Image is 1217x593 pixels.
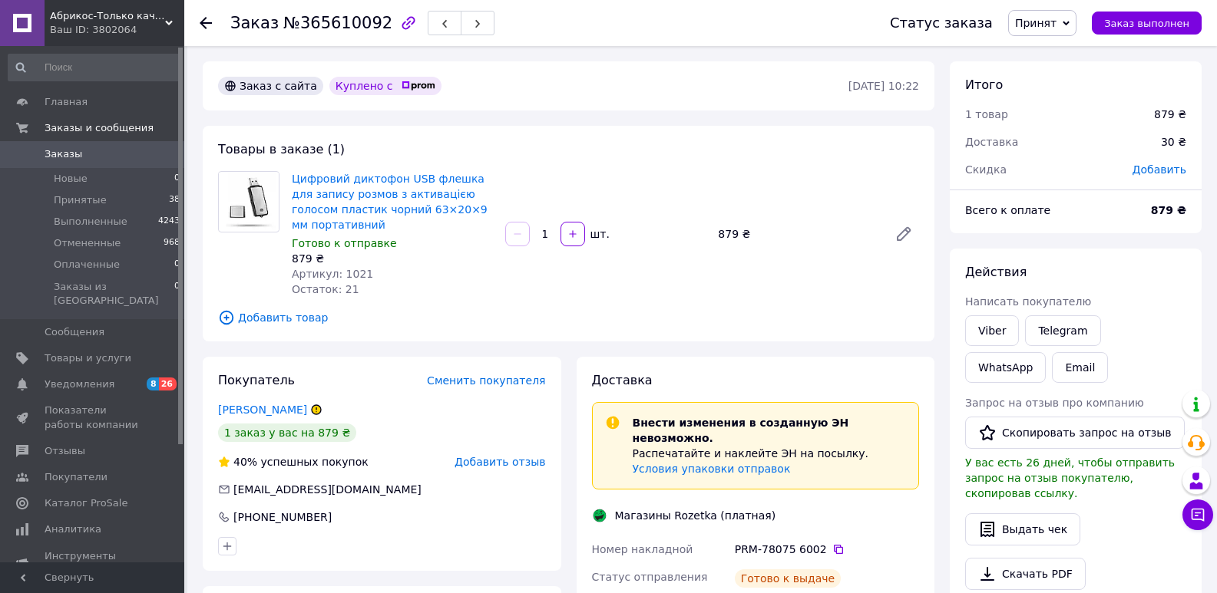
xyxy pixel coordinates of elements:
button: Чат с покупателем [1182,499,1213,530]
span: Номер накладной [592,543,693,555]
span: Принят [1015,17,1057,29]
span: Каталог ProSale [45,496,127,510]
span: Заказ выполнен [1104,18,1189,29]
span: Покупатель [218,373,295,387]
a: Редактировать [888,219,919,249]
span: 968 [164,236,180,250]
span: Уведомления [45,377,114,391]
button: Выдать чек [965,513,1080,545]
span: Заказы и сообщения [45,121,154,135]
span: 8 [147,377,159,390]
span: 0 [174,258,180,272]
div: Магазины Rozetka (платная) [611,508,780,523]
span: Товары в заказе (1) [218,142,345,156]
span: Сообщения [45,325,104,339]
div: 879 ₴ [292,251,493,266]
span: Товары и услуги [45,351,131,365]
span: Написать покупателю [965,295,1091,308]
div: Готово к выдаче [735,569,841,588]
span: Готово к отправке [292,237,397,249]
span: Показатели работы компании [45,404,142,431]
span: Покупатели [45,470,107,484]
img: Цифровий диктофон USB флешка для запису розмов з активацією голосом пластик чорний 63×20×9 мм пор... [219,173,279,230]
a: Скачать PDF [965,558,1086,590]
span: Заказ [230,14,279,32]
span: Отзывы [45,444,85,458]
span: Запрос на отзыв про компанию [965,397,1144,409]
span: Заказы из [GEOGRAPHIC_DATA] [54,280,174,308]
span: Добавить [1133,163,1186,176]
span: 4243 [158,215,180,229]
time: [DATE] 10:22 [848,80,919,92]
a: Цифровий диктофон USB флешка для запису розмов з активацією голосом пластик чорний 63×20×9 мм пор... [292,173,488,231]
span: Добавить товар [218,309,919,326]
div: Статус заказа [890,15,993,31]
input: Поиск [8,54,181,81]
b: 879 ₴ [1151,204,1186,216]
div: успешных покупок [218,454,369,469]
div: Вернуться назад [200,15,212,31]
div: PRM-78075 6002 [735,542,919,557]
button: Email [1052,352,1108,383]
span: Добавить отзыв [455,456,545,468]
button: Заказ выполнен [1092,12,1202,35]
span: 0 [174,280,180,308]
span: Скидка [965,163,1007,176]
img: prom [402,81,435,91]
span: Новые [54,172,88,186]
div: [PHONE_NUMBER] [232,509,333,525]
div: Куплено с [329,77,441,95]
div: шт. [587,226,611,242]
span: [EMAIL_ADDRESS][DOMAIN_NAME] [233,483,422,496]
span: Остаток: 21 [292,283,359,295]
a: [PERSON_NAME] [218,404,307,416]
a: Telegram [1025,315,1100,346]
a: Условия упаковки отправок [633,463,791,475]
a: WhatsApp [965,352,1046,383]
span: Итого [965,77,1003,92]
span: Абрикос-Только качественные товары! [50,9,165,23]
span: 26 [159,377,177,390]
span: 0 [174,172,180,186]
span: №365610092 [283,14,392,32]
div: 30 ₴ [1152,125,1196,159]
span: Инструменты вебмастера и SEO [45,549,142,577]
span: Принятые [54,193,107,207]
span: Сменить покупателя [427,374,545,387]
span: Действия [965,265,1027,279]
span: 1 товар [965,108,1008,120]
span: Всего к оплате [965,204,1050,216]
div: Ваш ID: 3802064 [50,23,184,37]
div: 879 ₴ [712,223,882,245]
p: Распечатайте и наклейте ЭН на посылку. [633,446,907,461]
div: Заказ с сайта [218,77,323,95]
span: Оплаченные [54,258,120,272]
button: Скопировать запрос на отзыв [965,417,1185,449]
div: 1 заказ у вас на 879 ₴ [218,423,356,442]
span: У вас есть 26 дней, чтобы отправить запрос на отзыв покупателю, скопировав ссылку. [965,456,1175,499]
span: Внести изменения в созданную ЭН невозможно. [633,417,849,444]
span: Артикул: 1021 [292,268,373,280]
span: 40% [233,456,257,468]
span: Доставка [965,136,1018,148]
div: 879 ₴ [1154,107,1186,122]
span: Аналитика [45,522,101,536]
span: Выполненные [54,215,127,229]
span: Доставка [592,373,653,387]
span: Главная [45,95,88,109]
span: Отмененные [54,236,121,250]
span: 38 [169,193,180,207]
span: Статус отправления [592,571,708,583]
a: Viber [965,315,1019,346]
span: Заказы [45,147,82,161]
